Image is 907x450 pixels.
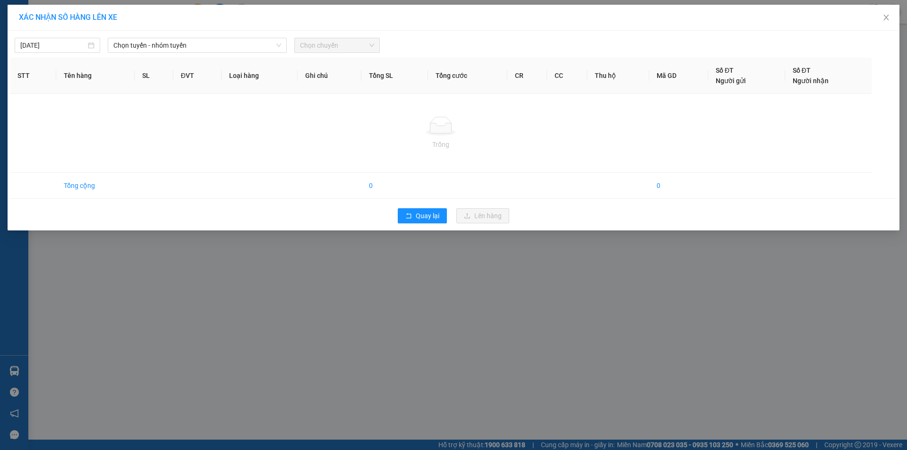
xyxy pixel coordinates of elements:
span: rollback [405,212,412,220]
th: ĐVT [173,58,222,94]
th: CC [547,58,587,94]
th: Mã GD [649,58,708,94]
span: Người gửi [716,77,746,85]
span: Số ĐT [716,67,734,74]
th: SL [135,58,173,94]
span: Số ĐT [793,67,811,74]
th: Thu hộ [587,58,649,94]
th: Loại hàng [222,58,298,94]
th: STT [10,58,56,94]
th: Ghi chú [298,58,362,94]
span: Người nhận [793,77,829,85]
span: Quay lại [416,211,439,221]
button: Close [873,5,899,31]
span: down [276,42,282,48]
th: Tên hàng [56,58,135,94]
th: Tổng cước [428,58,507,94]
button: rollbackQuay lại [398,208,447,223]
h2: VP Nhận: Văn phòng Vinh [50,55,228,114]
div: Trống [17,139,864,150]
b: [DOMAIN_NAME] [126,8,228,23]
td: 0 [361,173,428,199]
td: 0 [649,173,708,199]
th: CR [507,58,548,94]
b: [PERSON_NAME] (Vinh - Sapa) [40,12,142,48]
span: close [882,14,890,21]
span: XÁC NHẬN SỐ HÀNG LÊN XE [19,13,117,22]
th: Tổng SL [361,58,428,94]
span: Chọn tuyến - nhóm tuyến [113,38,281,52]
td: Tổng cộng [56,173,135,199]
h2: 16AVL2MB [5,55,76,70]
input: 14/09/2025 [20,40,86,51]
span: Chọn chuyến [300,38,374,52]
button: uploadLên hàng [456,208,509,223]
